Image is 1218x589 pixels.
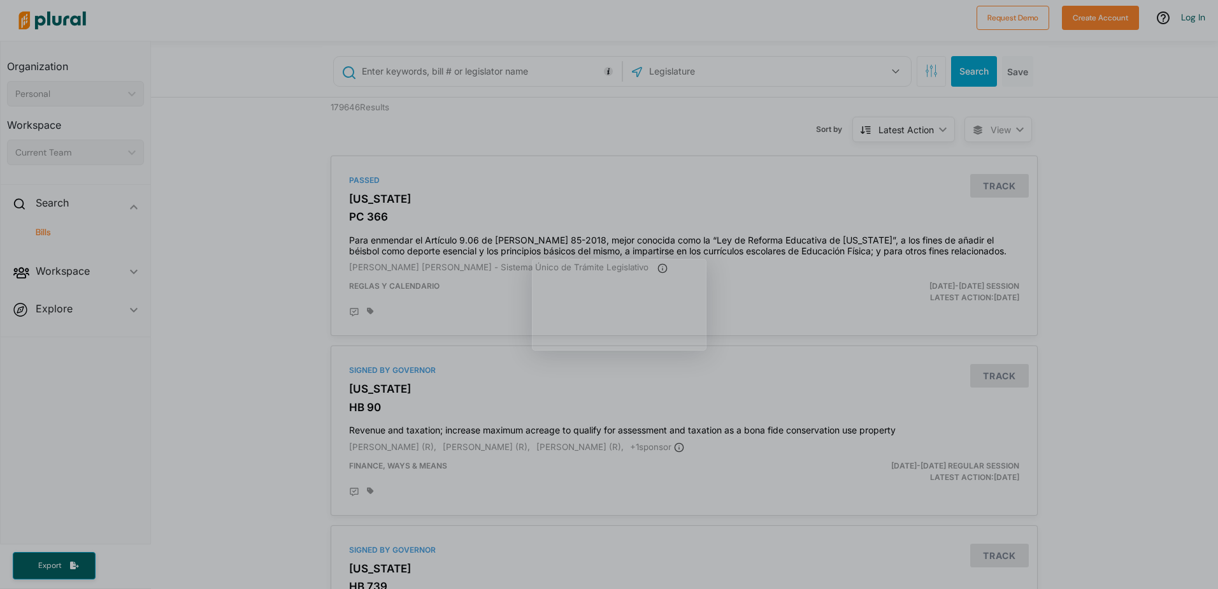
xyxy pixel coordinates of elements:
[991,123,1011,136] span: View
[367,307,373,315] div: Add tags
[349,281,440,291] span: Reglas y Calendario
[1002,56,1033,87] button: Save
[977,6,1049,30] button: Request Demo
[349,262,648,272] span: [PERSON_NAME] [PERSON_NAME] - Sistema Único de Trámite Legislativo
[951,56,997,87] button: Search
[349,461,447,470] span: Finance, Ways & Means
[970,174,1029,198] button: Track
[1181,11,1205,23] a: Log In
[13,552,96,579] button: Export
[349,487,359,497] div: Add Position Statement
[349,365,1019,376] div: Signed by Governor
[20,226,138,238] a: Bills
[7,48,144,76] h3: Organization
[630,442,684,452] span: + 1 sponsor
[367,487,373,495] div: Add tags
[532,259,706,351] iframe: Intercom live chat tour
[929,281,1019,291] span: [DATE]-[DATE] Session
[977,10,1049,24] a: Request Demo
[15,87,123,101] div: Personal
[349,544,1019,556] div: Signed by Governor
[1062,6,1139,30] button: Create Account
[349,382,1019,395] h3: [US_STATE]
[536,442,624,452] span: [PERSON_NAME] (R),
[970,364,1029,388] button: Track
[603,66,614,77] div: Tooltip anchor
[816,124,852,135] span: Sort by
[349,193,1019,205] h3: [US_STATE]
[349,307,359,317] div: Add Position Statement
[349,442,436,452] span: [PERSON_NAME] (R),
[361,59,619,84] input: Enter keywords, bill # or legislator name
[891,461,1019,470] span: [DATE]-[DATE] Regular Session
[349,562,1019,575] h3: [US_STATE]
[36,196,69,210] h2: Search
[1062,10,1139,24] a: Create Account
[648,59,784,84] input: Legislature
[15,146,123,159] div: Current Team
[349,419,1019,436] h4: Revenue and taxation; increase maximum acreage to qualify for assessment and taxation as a bona f...
[878,123,934,136] div: Latest Action
[925,64,938,75] span: Search Filters
[349,175,1019,186] div: Passed
[321,98,503,146] div: 179646 Results
[799,280,1029,303] div: Latest Action: [DATE]
[970,544,1029,567] button: Track
[349,229,1019,257] h4: Para enmendar el Artículo 9.06 de [PERSON_NAME] 85-2018, mejor conocida como la “Ley de Reforma E...
[443,442,530,452] span: [PERSON_NAME] (R),
[349,401,1019,414] h3: HB 90
[349,210,1019,223] h3: PC 366
[7,106,144,135] h3: Workspace
[29,560,70,571] span: Export
[799,460,1029,483] div: Latest Action: [DATE]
